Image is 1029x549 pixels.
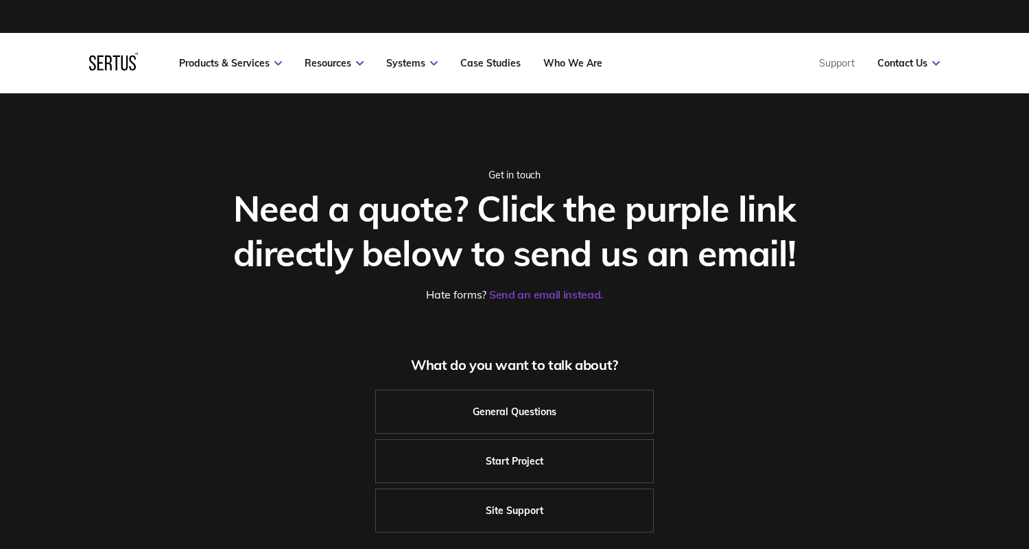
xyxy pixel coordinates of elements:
[179,57,282,69] a: Products & Services
[375,439,654,483] a: Start Project
[375,390,654,434] a: General Questions
[208,169,822,181] div: Get in touch
[208,186,822,275] div: Need a quote? Click the purple link directly below to send us an email!
[489,288,603,301] a: Send an email instead.
[819,57,855,69] a: Support
[460,57,521,69] a: Case Studies
[877,57,940,69] a: Contact Us
[375,489,654,533] a: Site Support
[208,288,822,301] div: Hate forms?
[543,57,602,69] a: Who We Are
[208,356,822,373] div: What do you want to talk about?
[305,57,364,69] a: Resources
[386,57,438,69] a: Systems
